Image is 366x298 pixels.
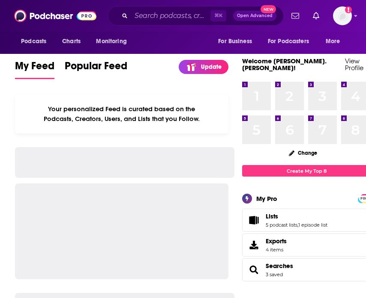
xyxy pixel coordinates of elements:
a: Update [179,60,228,74]
span: Open Advanced [237,14,273,18]
span: Exports [266,237,287,245]
span: Exports [245,239,262,251]
a: Lists [266,212,327,220]
span: , [297,222,298,228]
span: Lists [266,212,278,220]
a: 5 podcast lists [266,222,297,228]
img: Podchaser - Follow, Share and Rate Podcasts [14,8,96,24]
div: Your personalized Feed is curated based on the Podcasts, Creators, Users, and Lists that you Follow. [15,94,228,133]
a: Charts [57,33,86,50]
a: Searches [266,262,293,270]
button: open menu [262,33,321,50]
img: User Profile [333,6,352,25]
button: open menu [15,33,57,50]
span: For Business [218,35,252,47]
a: Show notifications dropdown [288,9,303,23]
a: 3 saved [266,271,283,277]
button: Change [284,148,322,158]
span: Monitoring [96,35,126,47]
span: 4 items [266,247,287,253]
span: Logged in as heidi.egloff [333,6,352,25]
span: Podcasts [21,35,46,47]
div: Search podcasts, credits, & more... [108,6,284,26]
button: Show profile menu [333,6,352,25]
a: Popular Feed [65,59,127,79]
a: Show notifications dropdown [309,9,323,23]
a: Lists [245,214,262,226]
button: open menu [212,33,263,50]
a: Searches [245,264,262,276]
span: For Podcasters [268,35,309,47]
span: My Feed [15,59,54,77]
svg: Add a profile image [345,6,352,13]
button: open menu [320,33,351,50]
span: New [261,5,276,13]
span: ⌘ K [210,10,226,21]
button: open menu [90,33,138,50]
a: View Profile [345,57,363,72]
a: My Feed [15,59,54,79]
div: My Pro [256,195,277,203]
span: Charts [62,35,81,47]
span: Popular Feed [65,59,127,77]
span: More [326,35,340,47]
button: Open AdvancedNew [233,11,276,21]
input: Search podcasts, credits, & more... [131,9,210,23]
a: 1 episode list [298,222,327,228]
a: Welcome [PERSON_NAME].[PERSON_NAME]! [242,57,327,72]
p: Update [201,63,222,71]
